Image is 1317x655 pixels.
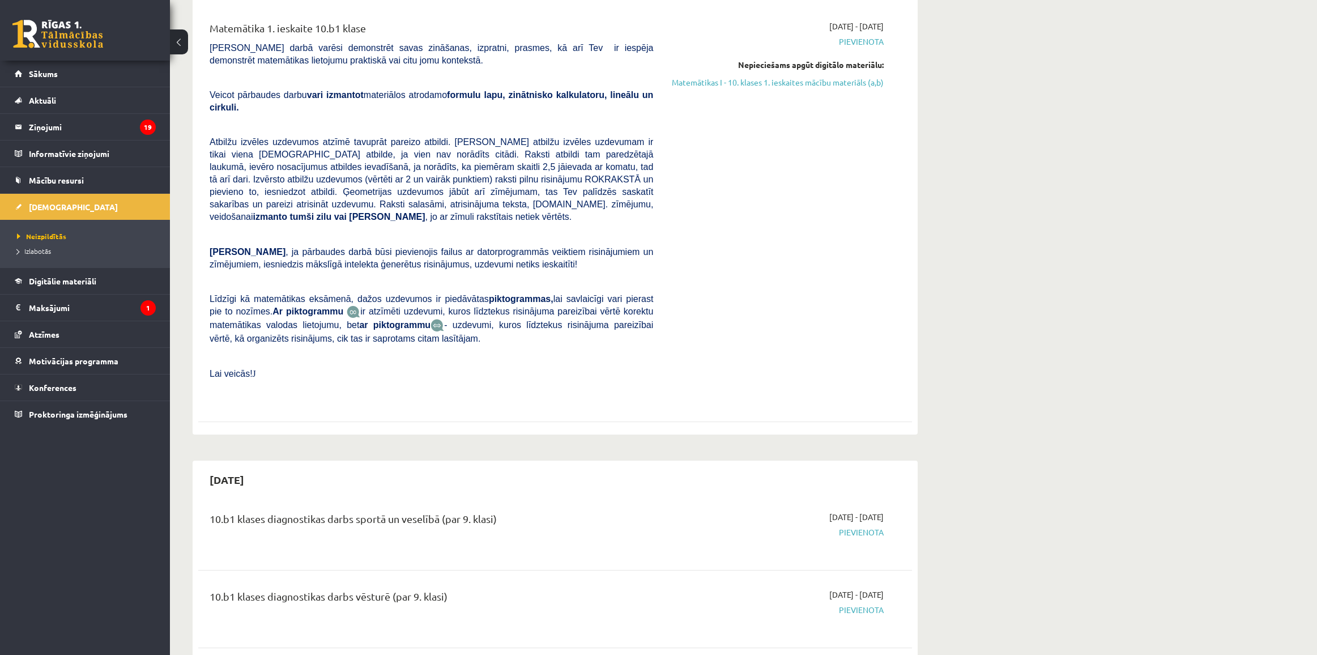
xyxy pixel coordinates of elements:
div: 10.b1 klases diagnostikas darbs sportā un veselībā (par 9. klasi) [210,511,653,532]
a: Neizpildītās [17,231,159,241]
span: Sākums [29,69,58,79]
span: [DATE] - [DATE] [829,20,884,32]
span: Pievienota [670,604,884,616]
i: 19 [140,120,156,135]
div: 10.b1 klases diagnostikas darbs vēsturē (par 9. klasi) [210,589,653,610]
legend: Maksājumi [29,295,156,321]
span: Aktuāli [29,95,56,105]
span: [DEMOGRAPHIC_DATA] [29,202,118,212]
b: vari izmantot [307,90,364,100]
span: [PERSON_NAME] darbā varēsi demonstrēt savas zināšanas, izpratni, prasmes, kā arī Tev ir iespēja d... [210,43,653,65]
b: formulu lapu, zinātnisko kalkulatoru, lineālu un cirkuli. [210,90,653,112]
b: ar piktogrammu [359,320,431,330]
i: 1 [140,300,156,316]
span: [PERSON_NAME] [210,247,285,257]
span: [DATE] - [DATE] [829,511,884,523]
span: Neizpildītās [17,232,66,241]
a: Izlabotās [17,246,159,256]
img: wKvN42sLe3LLwAAAABJRU5ErkJggg== [431,319,444,332]
a: Ziņojumi19 [15,114,156,140]
a: Proktoringa izmēģinājums [15,401,156,427]
b: tumši zilu vai [PERSON_NAME] [289,212,425,222]
span: , ja pārbaudes darbā būsi pievienojis failus ar datorprogrammās veiktiem risinājumiem un zīmējumi... [210,247,653,269]
b: piktogrammas, [489,294,553,304]
div: Matemātika 1. ieskaite 10.b1 klase [210,20,653,41]
span: Mācību resursi [29,175,84,185]
a: Konferences [15,375,156,401]
span: Konferences [29,382,76,393]
span: Pievienota [670,526,884,538]
span: Motivācijas programma [29,356,118,366]
a: [DEMOGRAPHIC_DATA] [15,194,156,220]
a: Digitālie materiāli [15,268,156,294]
span: Digitālie materiāli [29,276,96,286]
span: [DATE] - [DATE] [829,589,884,601]
span: Proktoringa izmēģinājums [29,409,127,419]
span: Lai veicās! [210,369,253,378]
span: Līdzīgi kā matemātikas eksāmenā, dažos uzdevumos ir piedāvātas lai savlaicīgi vari pierast pie to... [210,294,653,316]
a: Sākums [15,61,156,87]
a: Aktuāli [15,87,156,113]
legend: Informatīvie ziņojumi [29,141,156,167]
span: Atbilžu izvēles uzdevumos atzīmē tavuprāt pareizo atbildi. [PERSON_NAME] atbilžu izvēles uzdevuma... [210,137,653,222]
a: Atzīmes [15,321,156,347]
span: Pievienota [670,36,884,48]
span: ir atzīmēti uzdevumi, kuros līdztekus risinājuma pareizībai vērtē korektu matemātikas valodas lie... [210,307,653,330]
a: Mācību resursi [15,167,156,193]
a: Matemātikas I - 10. klases 1. ieskaites mācību materiāls (a,b) [670,76,884,88]
h2: [DATE] [198,466,255,493]
b: izmanto [253,212,287,222]
div: Nepieciešams apgūt digitālo materiālu: [670,59,884,71]
span: J [253,369,256,378]
a: Rīgas 1. Tālmācības vidusskola [12,20,103,48]
img: JfuEzvunn4EvwAAAAASUVORK5CYII= [347,305,360,318]
span: Izlabotās [17,246,51,256]
a: Informatīvie ziņojumi [15,141,156,167]
b: Ar piktogrammu [272,307,343,316]
span: Atzīmes [29,329,59,339]
a: Maksājumi1 [15,295,156,321]
a: Motivācijas programma [15,348,156,374]
legend: Ziņojumi [29,114,156,140]
span: Veicot pārbaudes darbu materiālos atrodamo [210,90,653,112]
